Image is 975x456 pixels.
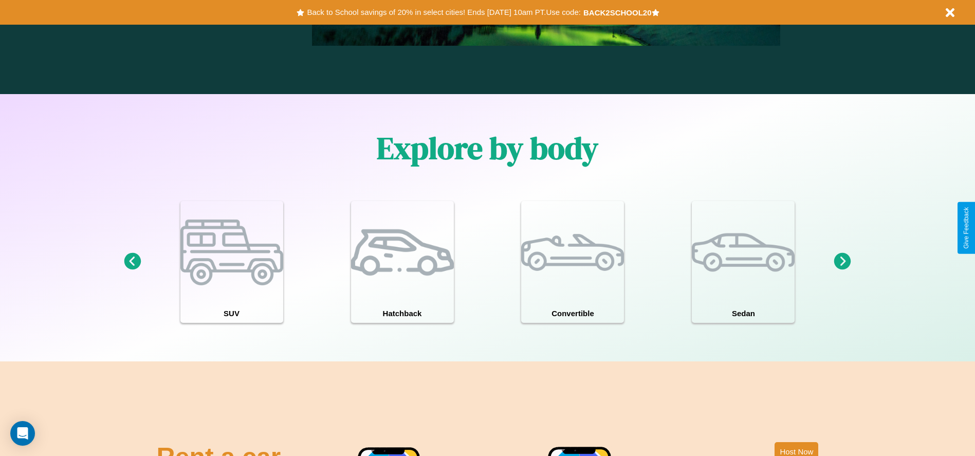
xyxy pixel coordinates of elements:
[521,304,624,323] h4: Convertible
[692,304,795,323] h4: Sedan
[304,5,583,20] button: Back to School savings of 20% in select cities! Ends [DATE] 10am PT.Use code:
[351,304,454,323] h4: Hatchback
[10,421,35,446] div: Open Intercom Messenger
[583,8,652,17] b: BACK2SCHOOL20
[180,304,283,323] h4: SUV
[963,207,970,249] div: Give Feedback
[377,127,598,169] h1: Explore by body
